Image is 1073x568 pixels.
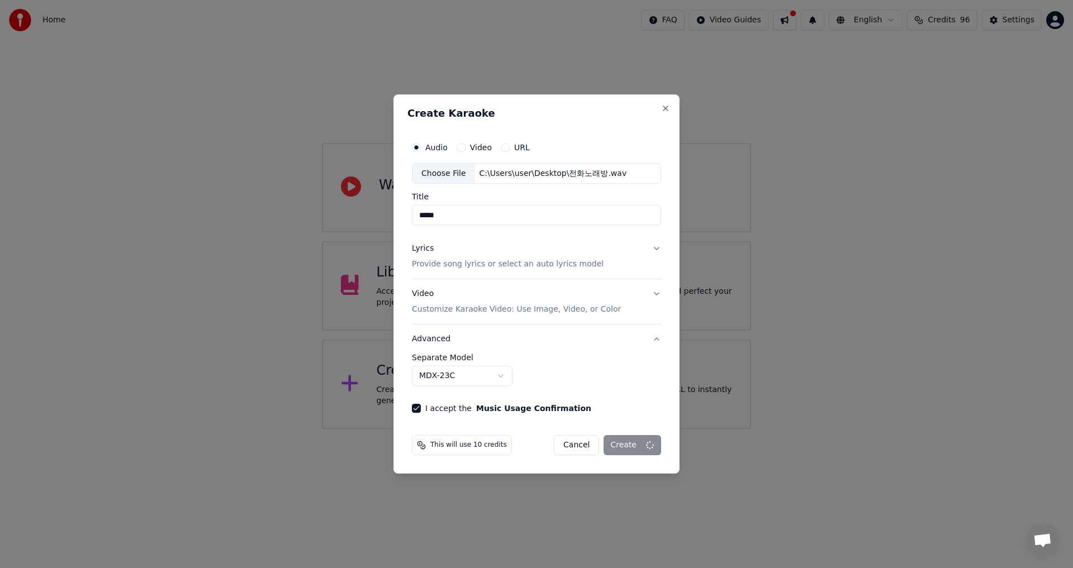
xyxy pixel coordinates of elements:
[412,235,661,279] button: LyricsProvide song lyrics or select an auto lyrics model
[412,289,621,316] div: Video
[430,441,507,450] span: This will use 10 credits
[475,168,632,179] div: C:\Users\user\Desktop\전화노래방.wav
[470,144,492,151] label: Video
[412,164,475,184] div: Choose File
[412,354,661,361] label: Separate Model
[425,144,448,151] label: Audio
[407,108,666,118] h2: Create Karaoke
[412,324,661,354] button: Advanced
[412,354,661,395] div: Advanced
[476,404,591,412] button: I accept the
[412,304,621,315] p: Customize Karaoke Video: Use Image, Video, or Color
[412,259,604,270] p: Provide song lyrics or select an auto lyrics model
[412,193,661,201] label: Title
[425,404,591,412] label: I accept the
[514,144,530,151] label: URL
[554,435,599,455] button: Cancel
[412,244,434,255] div: Lyrics
[412,280,661,324] button: VideoCustomize Karaoke Video: Use Image, Video, or Color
